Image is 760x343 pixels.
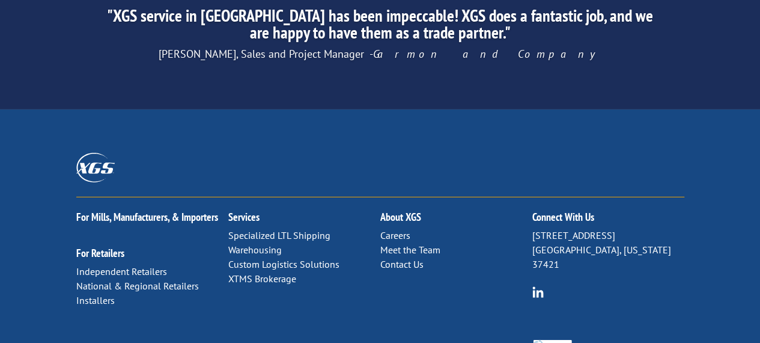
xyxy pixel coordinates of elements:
a: Independent Retailers [76,265,167,277]
span: [PERSON_NAME], Sales and Project Manager - [159,47,601,61]
a: Careers [380,229,410,241]
img: group-6 [532,286,544,298]
h2: Connect With Us [532,212,684,229]
a: Services [228,210,260,224]
a: About XGS [380,210,421,224]
a: Installers [76,294,115,306]
a: For Retailers [76,246,124,260]
a: Contact Us [380,258,424,270]
a: Warehousing [228,244,282,256]
h2: "XGS service in [GEOGRAPHIC_DATA] has been impeccable! XGS does a fantastic job, and we are happy... [99,7,661,47]
p: [STREET_ADDRESS] [GEOGRAPHIC_DATA], [US_STATE] 37421 [532,229,684,271]
a: XTMS Brokerage [228,273,296,285]
a: Custom Logistics Solutions [228,258,339,270]
a: National & Regional Retailers [76,280,199,292]
em: Garmon and Company [373,47,601,61]
a: Meet the Team [380,244,440,256]
img: XGS_Logos_ALL_2024_All_White [76,153,115,182]
a: Specialized LTL Shipping [228,229,330,241]
a: For Mills, Manufacturers, & Importers [76,210,218,224]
